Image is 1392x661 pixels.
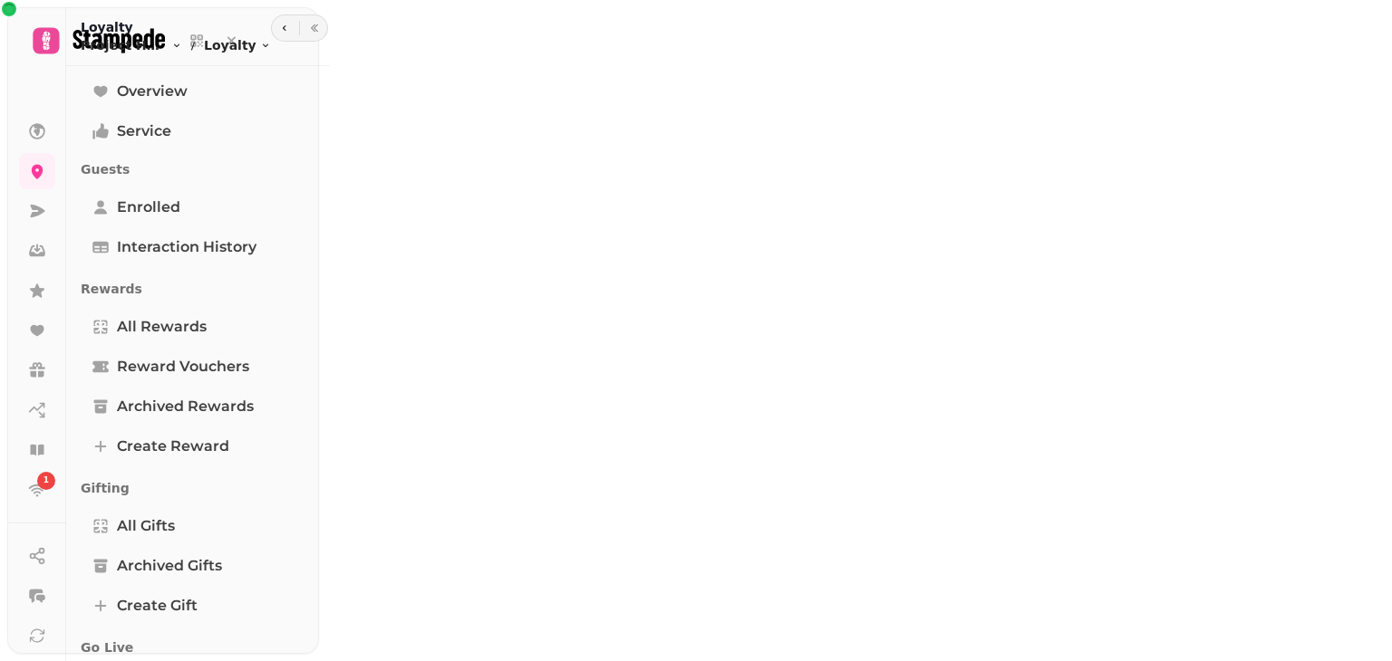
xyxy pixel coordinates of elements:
[81,472,315,504] p: Gifting
[117,595,198,617] span: Create Gift
[117,120,171,142] span: Service
[117,555,222,577] span: Archived Gifts
[81,36,168,54] span: Project House
[117,396,254,417] span: Archived Rewards
[117,356,249,378] span: Reward Vouchers
[81,309,315,345] a: All Rewards
[117,316,207,338] span: All Rewards
[117,81,188,102] span: Overview
[81,428,315,465] a: Create reward
[81,73,315,110] a: Overview
[81,273,315,305] p: Rewards
[81,588,315,624] a: Create Gift
[81,113,315,149] a: Service
[81,548,315,584] a: Archived Gifts
[81,36,182,54] button: Project House
[81,36,271,54] nav: breadcrumb
[81,229,315,265] a: Interaction History
[43,474,49,487] span: 1
[81,18,271,36] h2: Loyalty
[81,189,315,225] a: Enrolled
[117,436,229,457] span: Create reward
[117,515,175,537] span: All Gifts
[117,196,180,218] span: Enrolled
[19,472,55,508] a: 1
[117,236,256,258] span: Interaction History
[81,153,315,186] p: Guests
[81,508,315,544] a: All Gifts
[204,36,271,54] button: Loyalty
[81,388,315,425] a: Archived Rewards
[81,349,315,385] a: Reward Vouchers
